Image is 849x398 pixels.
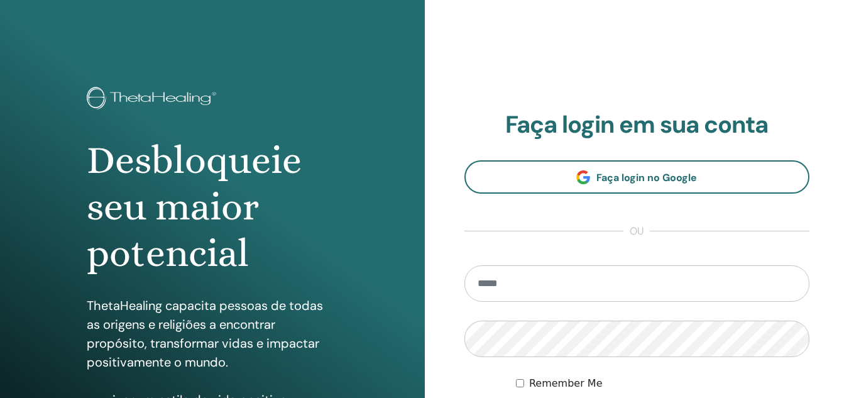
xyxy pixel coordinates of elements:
h2: Faça login em sua conta [464,111,810,140]
div: Keep me authenticated indefinitely or until I manually logout [516,376,809,391]
h1: Desbloqueie seu maior potencial [87,137,338,277]
span: Faça login no Google [596,171,697,184]
span: ou [623,224,650,239]
a: Faça login no Google [464,160,810,194]
label: Remember Me [529,376,603,391]
p: ThetaHealing capacita pessoas de todas as origens e religiões a encontrar propósito, transformar ... [87,296,338,372]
